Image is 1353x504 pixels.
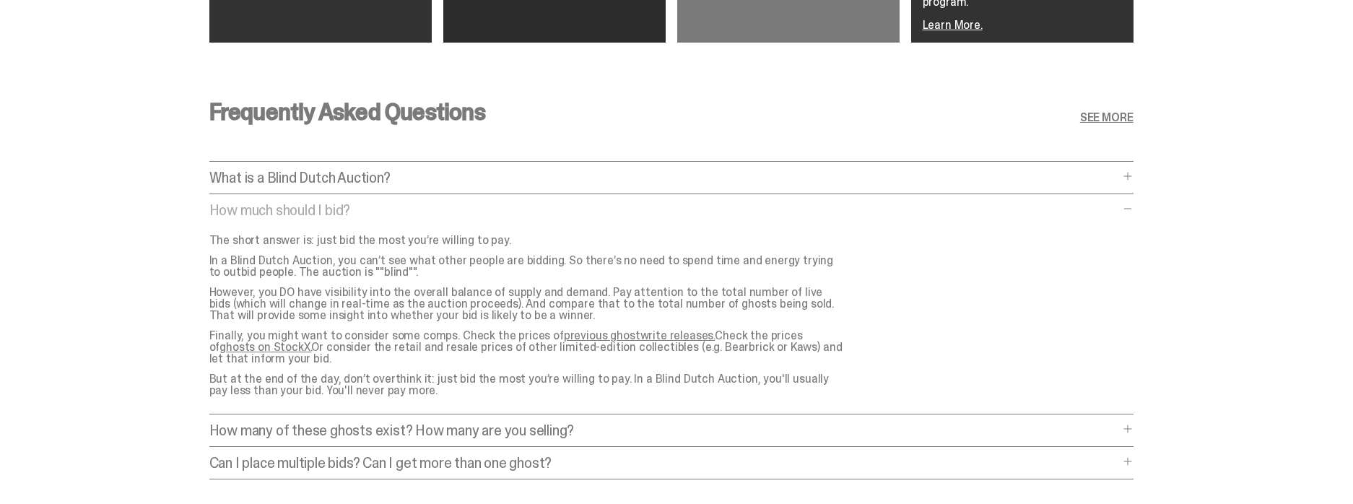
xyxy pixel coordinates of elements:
a: Learn More. [923,17,983,32]
p: In a Blind Dutch Auction, you can’t see what other people are bidding. So there’s no need to spen... [209,255,845,278]
p: Can I place multiple bids? Can I get more than one ghost? [209,456,1119,470]
p: How many of these ghosts exist? How many are you selling? [209,423,1119,438]
a: previous ghostwrite releases. [564,328,715,343]
p: But at the end of the day, don’t overthink it: just bid the most you’re willing to pay. In a Blin... [209,373,845,396]
p: Finally, you might want to consider some comps. Check the prices of Check the prices of Or consid... [209,330,845,365]
p: How much should I bid? [209,203,1119,217]
a: ghosts on StockX. [219,339,311,355]
p: However, you DO have visibility into the overall balance of supply and demand. Pay attention to t... [209,287,845,321]
a: SEE MORE [1080,112,1134,123]
h3: Frequently Asked Questions [209,100,485,123]
p: The short answer is: just bid the most you’re willing to pay. [209,235,845,246]
p: What is a Blind Dutch Auction? [209,170,1119,185]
